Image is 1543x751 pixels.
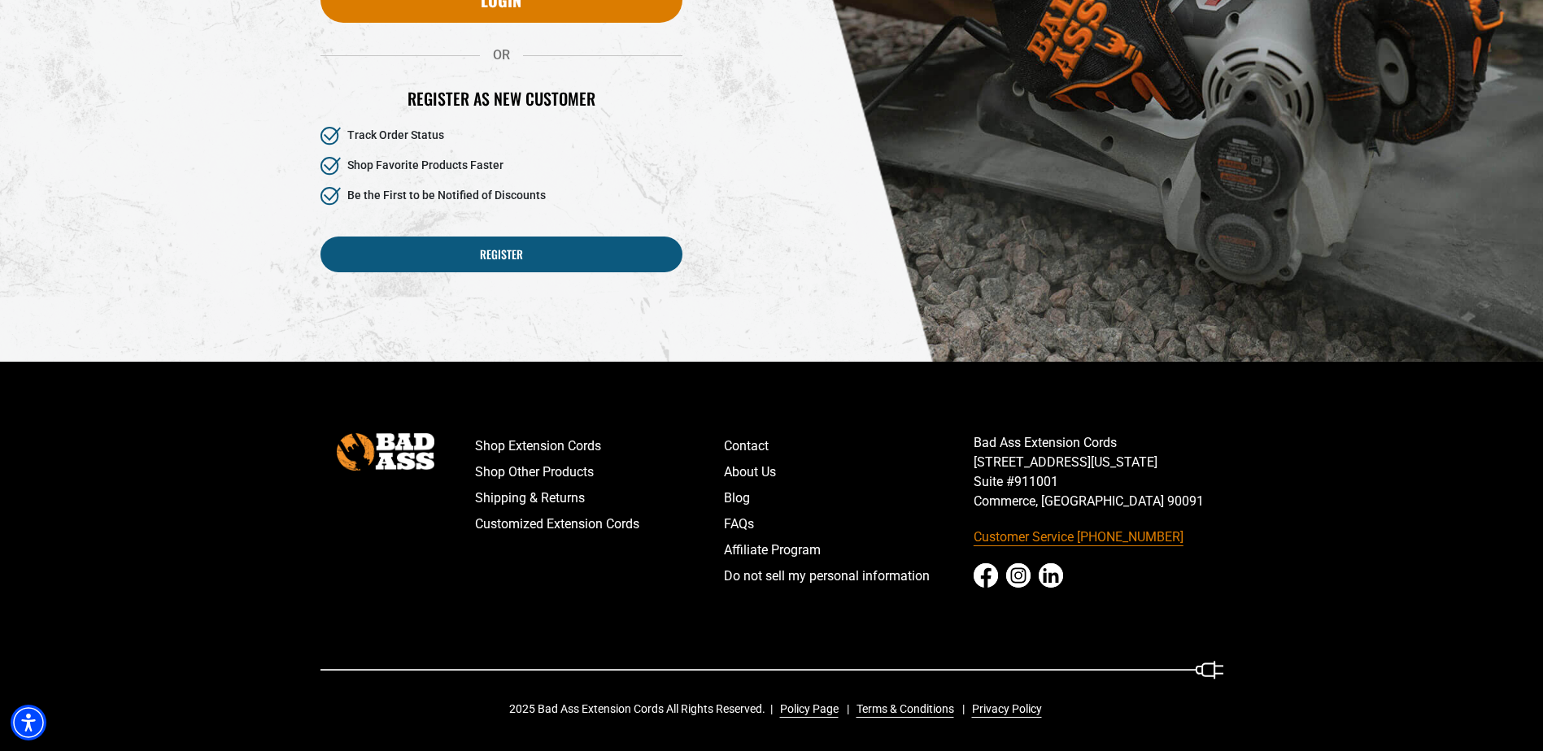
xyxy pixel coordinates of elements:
li: Shop Favorite Products Faster [320,157,682,176]
a: Do not sell my personal information [724,563,974,589]
a: About Us [724,459,974,485]
a: Blog [724,485,974,511]
p: Bad Ass Extension Cords [STREET_ADDRESS][US_STATE] Suite #911001 Commerce, [GEOGRAPHIC_DATA] 90091 [974,433,1223,511]
li: Track Order Status [320,127,682,145]
a: Affiliate Program [724,537,974,563]
a: Facebook - open in a new tab [974,563,998,588]
h2: Register as new customer [320,88,682,109]
a: LinkedIn - open in a new tab [1039,563,1063,588]
a: Shop Extension Cords [475,433,725,459]
a: Policy Page [774,701,839,718]
a: Register [320,237,682,272]
a: FAQs [724,511,974,537]
a: call 833-674-1699 [974,524,1223,550]
a: Privacy Policy [965,701,1042,718]
a: Shipping & Returns [475,485,725,511]
a: Contact [724,433,974,459]
a: Shop Other Products [475,459,725,485]
a: Customized Extension Cords [475,511,725,537]
span: OR [480,47,523,63]
div: Accessibility Menu [11,705,46,740]
li: Be the First to be Notified of Discounts [320,187,682,206]
a: Terms & Conditions [850,701,954,718]
img: Bad Ass Extension Cords [337,433,434,470]
a: Instagram - open in a new tab [1006,563,1031,588]
div: 2025 Bad Ass Extension Cords All Rights Reserved. [509,701,1053,718]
